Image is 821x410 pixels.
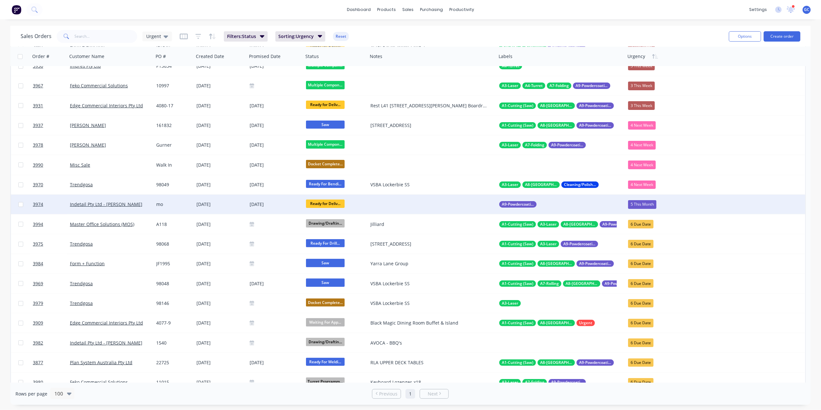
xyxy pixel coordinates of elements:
a: 3974 [33,195,70,214]
div: 98068 [156,241,190,247]
span: A1-Cutting (Saw) [502,102,533,109]
div: 22725 [156,359,190,366]
span: A8-[GEOGRAPHIC_DATA] [540,260,572,267]
span: A9-Powdercoating [551,379,583,386]
a: Indetail Pty Ltd - [PERSON_NAME] [70,340,142,346]
div: [DATE] [250,161,301,169]
span: Ready For Bendi... [306,180,345,188]
div: 6 Due Date [628,319,654,327]
button: Reset [333,32,349,41]
div: 6 Due Date [628,240,654,248]
div: Notes [370,53,382,60]
span: Rows per page [15,391,47,397]
span: 3931 [33,102,43,109]
span: A4-Turret [525,83,543,89]
a: 3984 [33,254,70,273]
div: 1540 [156,340,190,346]
button: A3-LaserA8-[GEOGRAPHIC_DATA]Cleaning/Polishing [499,181,599,188]
div: purchasing [417,5,446,15]
span: A1-Cutting (Saw) [502,280,533,287]
a: Feko Commercial Solutions [70,379,128,385]
div: 161832 [156,122,190,129]
div: [DATE] [250,102,301,110]
div: 3 This Week [628,62,655,70]
div: Customer Name [69,53,104,60]
a: Trendgosa [70,181,93,188]
div: [DATE] [196,221,244,228]
span: 3982 [33,340,43,346]
div: [DATE] [250,181,301,189]
a: 3970 [33,175,70,194]
div: A118 [156,221,190,228]
div: 6 Due Date [628,220,654,228]
span: A3-Laser [540,241,557,247]
div: [DATE] [250,279,301,288]
span: 3967 [33,83,43,89]
a: Next page [420,391,448,397]
div: Created Date [196,53,224,60]
a: Edge Commercial Interiors Pty Ltd [70,320,143,326]
a: 3877 [33,353,70,372]
span: A1-Cutting (Saw) [502,320,533,326]
a: Misc Sale [70,162,90,168]
div: 4 Next Week [628,141,656,149]
div: 4 Next Week [628,121,656,130]
div: Jilliard [370,221,488,228]
a: Edge Commercial Interiors Pty Ltd [70,102,143,109]
span: A7-Folding [549,83,569,89]
div: settings [746,5,770,15]
span: Multiple Compon... [306,81,345,89]
button: A1-Cutting (Saw)A8-[GEOGRAPHIC_DATA]Urgent [499,320,595,326]
button: A3-LaserA7-FoldingA9-Powdercoating [499,379,586,386]
div: [STREET_ADDRESS] [370,122,488,129]
span: A8-[GEOGRAPHIC_DATA] [540,102,572,109]
div: 6 Due Date [628,299,654,307]
span: 3980 [33,379,43,386]
button: A1-Cutting (Saw)A8-[GEOGRAPHIC_DATA]A9-Powdercoating [499,260,614,267]
div: productivity [446,5,477,15]
div: [STREET_ADDRESS] [370,241,488,247]
span: Multiple Compon... [306,140,345,148]
span: 3984 [33,260,43,267]
span: 3990 [33,162,43,168]
span: 3909 [33,320,43,326]
button: A9-Powdercoating [499,201,537,208]
span: Drawing/Draftin... [306,219,345,227]
span: A9-Powdercoating [563,241,596,247]
div: 10997 [156,83,190,89]
a: 3990 [33,155,70,175]
span: A9-Powdercoating [502,201,534,208]
div: 98049 [156,181,190,188]
span: Ready For Weldi... [306,358,345,366]
div: [DATE] [196,181,244,188]
a: 3937 [33,116,70,135]
span: Sorting: Urgency [279,33,314,40]
span: Docket Complete... [306,160,345,168]
div: [DATE] [196,142,244,148]
button: A1-Cutting (Saw)A3-LaserA8-[GEOGRAPHIC_DATA]A9-Powdercoating [499,221,637,228]
a: 3980 [33,373,70,392]
div: JF1995 [156,260,190,267]
a: Master Office Solutions (MOS) [70,221,134,227]
span: A9-Powdercoating [605,280,637,287]
span: A8-[GEOGRAPHIC_DATA] [566,280,598,287]
span: 3975 [33,241,43,247]
div: Keyboard Lozenges x18 [370,379,488,386]
span: A1-Cutting (Saw) [502,260,533,267]
div: 6 Due Date [628,338,654,347]
div: products [374,5,399,15]
div: 3 This Week [628,82,655,90]
span: A7-Rolling [540,280,559,287]
span: A9-Powdercoating [602,221,635,228]
span: 3978 [33,142,43,148]
a: 3967 [33,76,70,95]
a: 3931 [33,96,70,115]
div: VSBA Lockerbie SS [370,181,488,188]
a: Plan System Australia Pty Ltd [70,359,132,366]
span: A9-Powdercoating [579,260,611,267]
button: Create order [764,31,800,42]
span: A8-[GEOGRAPHIC_DATA] [525,181,557,188]
span: A3-Laser [540,221,557,228]
div: [DATE] [250,359,301,367]
div: 4 Next Week [628,161,656,169]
